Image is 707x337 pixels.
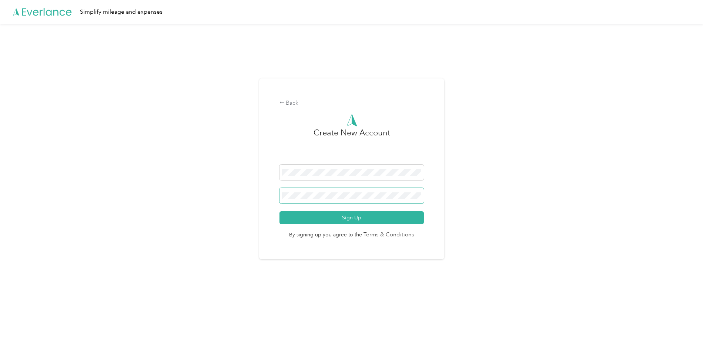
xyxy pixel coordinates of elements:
div: Back [279,99,424,108]
a: Terms & Conditions [362,231,414,239]
button: Sign Up [279,211,424,224]
span: By signing up you agree to the [279,224,424,239]
div: Simplify mileage and expenses [80,7,162,17]
h3: Create New Account [314,127,390,165]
